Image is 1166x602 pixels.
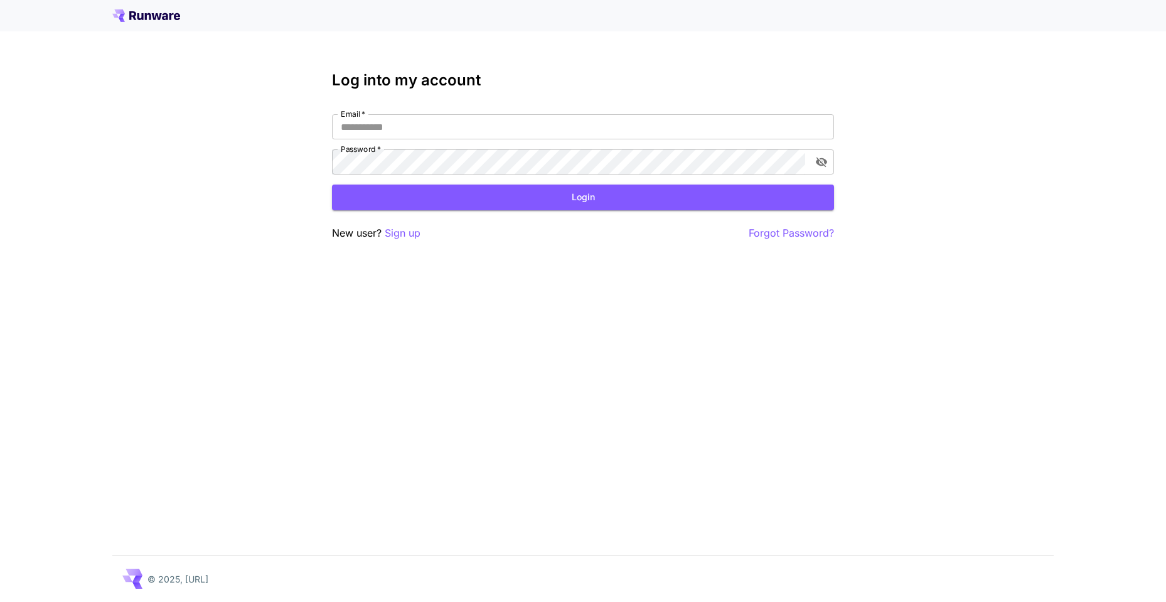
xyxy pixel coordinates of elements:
button: Forgot Password? [749,225,834,241]
p: © 2025, [URL] [147,572,208,586]
label: Email [341,109,365,119]
button: Login [332,185,834,210]
p: New user? [332,225,420,241]
h3: Log into my account [332,72,834,89]
button: toggle password visibility [810,151,833,173]
button: Sign up [385,225,420,241]
label: Password [341,144,381,154]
